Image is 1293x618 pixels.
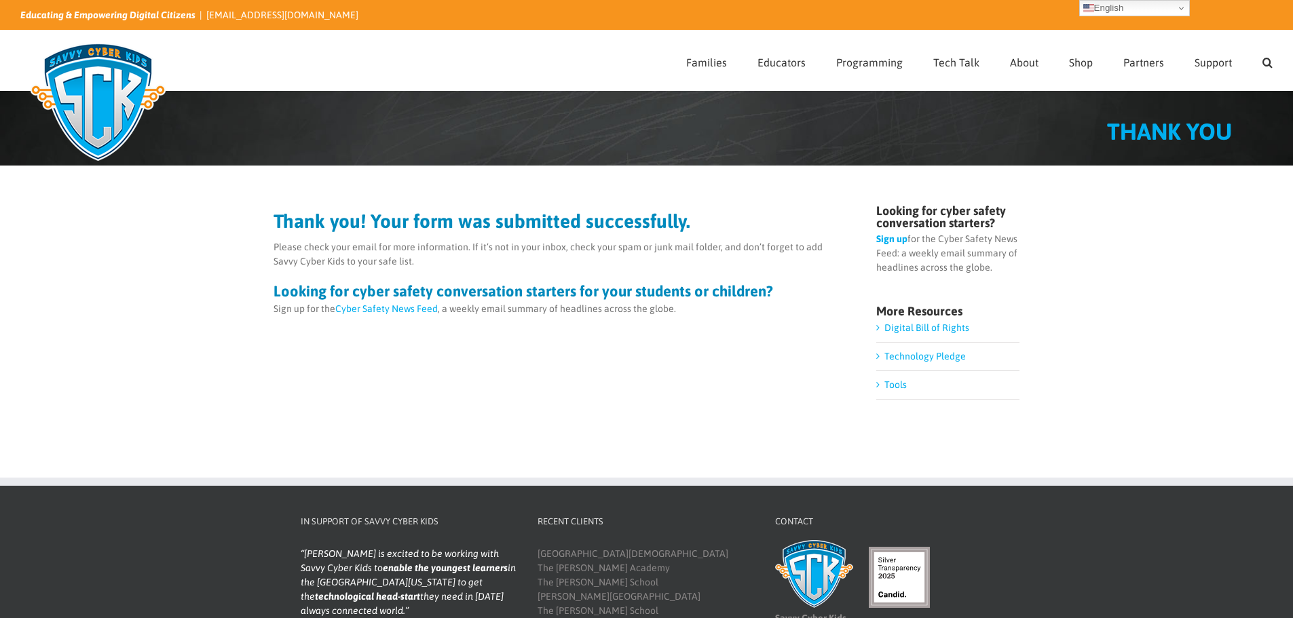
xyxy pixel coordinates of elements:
[1069,57,1093,68] span: Shop
[274,212,847,231] h2: Thank you! Your form was submitted successfully.
[274,282,773,300] strong: Looking for cyber safety conversation starters for your students or children?
[869,547,930,608] img: candid-seal-silver-2025.svg
[1123,57,1164,68] span: Partners
[315,591,420,602] strong: technological head-start
[1107,118,1232,144] span: THANK YOU
[20,34,176,170] img: Savvy Cyber Kids Logo
[884,322,969,333] a: Digital Bill of Rights
[876,305,1019,317] h4: More Resources
[836,31,903,90] a: Programming
[383,562,508,573] strong: enable the youngest learners
[876,232,1019,275] p: for the Cyber Safety News Feed: a weekly email summary of headlines across the globe.
[876,233,907,244] a: Sign up
[1262,31,1273,90] a: Search
[933,31,979,90] a: Tech Talk
[1123,31,1164,90] a: Partners
[686,57,727,68] span: Families
[301,547,517,618] blockquote: [PERSON_NAME] is excited to be working with Savvy Cyber Kids to in the [GEOGRAPHIC_DATA][US_STATE...
[301,515,517,528] h4: In Support of Savvy Cyber Kids
[206,9,358,20] a: [EMAIL_ADDRESS][DOMAIN_NAME]
[884,351,966,362] a: Technology Pledge
[775,515,991,528] h4: Contact
[1069,31,1093,90] a: Shop
[836,57,903,68] span: Programming
[335,303,438,314] a: Cyber Safety News Feed
[1083,3,1094,14] img: en
[20,9,195,20] i: Educating & Empowering Digital Citizens
[1010,31,1038,90] a: About
[876,205,1019,229] h4: Looking for cyber safety conversation starters?
[757,57,806,68] span: Educators
[1010,57,1038,68] span: About
[686,31,1273,90] nav: Main Menu
[538,515,753,528] h4: Recent Clients
[933,57,979,68] span: Tech Talk
[775,540,853,608] img: Savvy Cyber Kids
[686,31,727,90] a: Families
[1195,57,1232,68] span: Support
[274,302,847,316] p: Sign up for the , a weekly email summary of headlines across the globe.
[884,379,907,390] a: Tools
[1195,31,1232,90] a: Support
[274,240,847,269] p: Please check your email for more information. If it’s not in your inbox, check your spam or junk ...
[757,31,806,90] a: Educators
